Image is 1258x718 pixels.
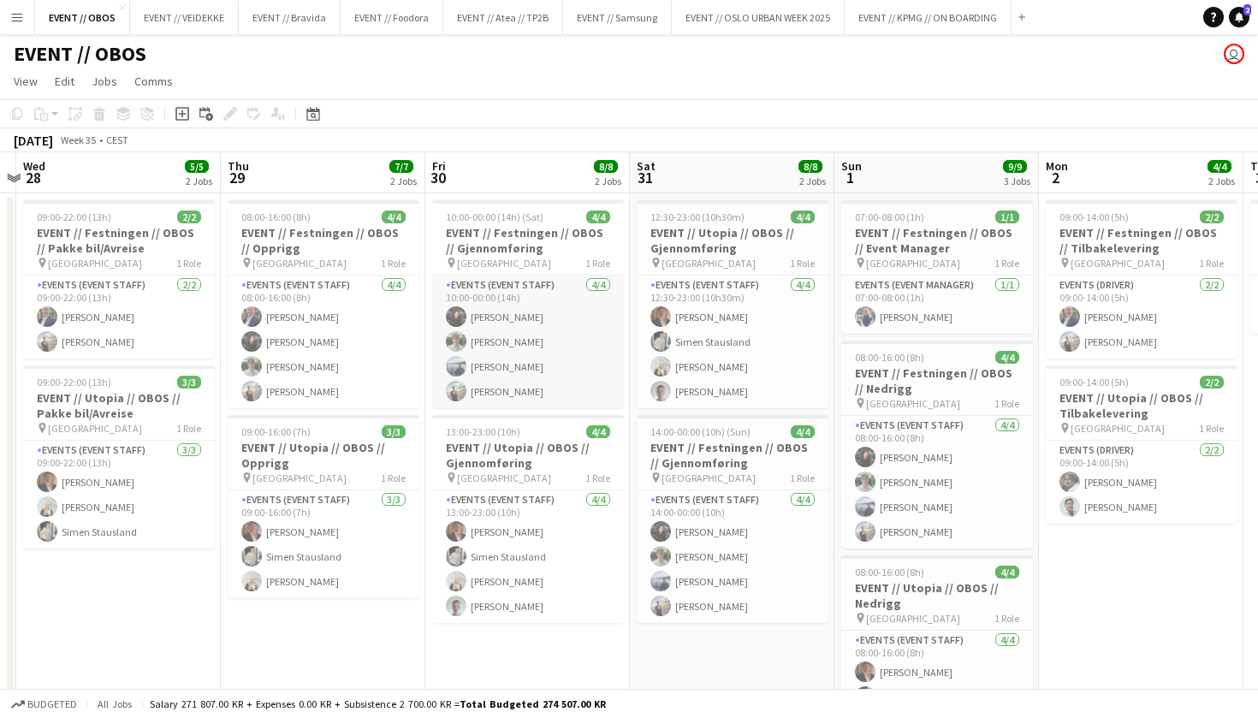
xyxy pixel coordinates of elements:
[1043,168,1068,187] span: 2
[1046,390,1237,421] h3: EVENT // Utopia // OBOS // Tilbakelevering
[382,211,406,223] span: 4/4
[432,490,624,623] app-card-role: Events (Event Staff)4/413:00-23:00 (10h)[PERSON_NAME]Simen Stausland[PERSON_NAME][PERSON_NAME]
[94,697,135,710] span: All jobs
[432,158,446,174] span: Fri
[37,376,111,389] span: 09:00-22:00 (13h)
[176,422,201,435] span: 1 Role
[585,472,610,484] span: 1 Role
[382,425,406,438] span: 3/3
[432,200,624,408] app-job-card: 10:00-00:00 (14h) (Sat)4/4EVENT // Festningen // OBOS // Gjennomføring [GEOGRAPHIC_DATA]1 RoleEve...
[634,168,656,187] span: 31
[446,425,520,438] span: 13:00-23:00 (10h)
[586,425,610,438] span: 4/4
[177,211,201,223] span: 2/2
[185,160,209,173] span: 5/5
[228,200,419,408] app-job-card: 08:00-16:00 (8h)4/4EVENT // Festningen // OBOS // Opprigg [GEOGRAPHIC_DATA]1 RoleEvents (Event St...
[841,276,1033,334] app-card-role: Events (Event Manager)1/107:00-08:00 (1h)[PERSON_NAME]
[381,257,406,270] span: 1 Role
[1059,211,1129,223] span: 09:00-14:00 (5h)
[241,425,311,438] span: 09:00-16:00 (7h)
[1224,44,1244,64] app-user-avatar: Johanne Holmedahl
[1046,365,1237,524] app-job-card: 09:00-14:00 (5h)2/2EVENT // Utopia // OBOS // Tilbakelevering [GEOGRAPHIC_DATA]1 RoleEvents (Driv...
[228,415,419,598] app-job-card: 09:00-16:00 (7h)3/3EVENT // Utopia // OBOS // Opprigg [GEOGRAPHIC_DATA]1 RoleEvents (Event Staff)...
[791,211,815,223] span: 4/4
[27,698,77,710] span: Budgeted
[1199,257,1224,270] span: 1 Role
[1071,257,1165,270] span: [GEOGRAPHIC_DATA]
[637,440,828,471] h3: EVENT // Festningen // OBOS // Gjennomføring
[1046,158,1068,174] span: Mon
[1059,376,1129,389] span: 09:00-14:00 (5h)
[130,1,239,34] button: EVENT // VEIDEKKE
[563,1,672,34] button: EVENT // Samsung
[7,70,45,92] a: View
[1046,200,1237,359] app-job-card: 09:00-14:00 (5h)2/2EVENT // Festningen // OBOS // Tilbakelevering [GEOGRAPHIC_DATA]1 RoleEvents (...
[791,425,815,438] span: 4/4
[23,158,45,174] span: Wed
[845,1,1012,34] button: EVENT // KPMG // ON BOARDING
[1046,441,1237,524] app-card-role: Events (Driver)2/209:00-14:00 (5h)[PERSON_NAME][PERSON_NAME]
[176,257,201,270] span: 1 Role
[432,415,624,623] app-job-card: 13:00-23:00 (10h)4/4EVENT // Utopia // OBOS // Gjennomføring [GEOGRAPHIC_DATA]1 RoleEvents (Event...
[1243,4,1251,15] span: 2
[381,472,406,484] span: 1 Role
[1200,376,1224,389] span: 2/2
[841,200,1033,334] div: 07:00-08:00 (1h)1/1EVENT // Festningen // OBOS // Event Manager [GEOGRAPHIC_DATA]1 RoleEvents (Ev...
[995,566,1019,579] span: 4/4
[1199,422,1224,435] span: 1 Role
[460,697,606,710] span: Total Budgeted 274 507.00 KR
[662,257,756,270] span: [GEOGRAPHIC_DATA]
[35,1,130,34] button: EVENT // OBOS
[389,160,413,173] span: 7/7
[48,257,142,270] span: [GEOGRAPHIC_DATA]
[457,257,551,270] span: [GEOGRAPHIC_DATA]
[637,225,828,256] h3: EVENT // Utopia // OBOS // Gjennomføring
[432,225,624,256] h3: EVENT // Festningen // OBOS // Gjennomføring
[443,1,563,34] button: EVENT // Atea // TP2B
[23,225,215,256] h3: EVENT // Festningen // OBOS // Pakke bil/Avreise
[866,612,960,625] span: [GEOGRAPHIC_DATA]
[23,365,215,549] app-job-card: 09:00-22:00 (13h)3/3EVENT // Utopia // OBOS // Pakke bil/Avreise [GEOGRAPHIC_DATA]1 RoleEvents (E...
[56,134,99,146] span: Week 35
[14,132,53,149] div: [DATE]
[241,211,311,223] span: 08:00-16:00 (8h)
[1208,160,1231,173] span: 4/4
[841,365,1033,396] h3: EVENT // Festningen // OBOS // Nedrigg
[186,175,212,187] div: 2 Jobs
[106,134,128,146] div: CEST
[23,276,215,359] app-card-role: Events (Event Staff)2/209:00-22:00 (13h)[PERSON_NAME][PERSON_NAME]
[1229,7,1249,27] a: 2
[37,211,111,223] span: 09:00-22:00 (13h)
[662,472,756,484] span: [GEOGRAPHIC_DATA]
[790,257,815,270] span: 1 Role
[799,175,826,187] div: 2 Jobs
[650,211,745,223] span: 12:30-23:00 (10h30m)
[14,74,38,89] span: View
[650,425,751,438] span: 14:00-00:00 (10h) (Sun)
[341,1,443,34] button: EVENT // Foodora
[855,566,924,579] span: 08:00-16:00 (8h)
[841,225,1033,256] h3: EVENT // Festningen // OBOS // Event Manager
[1003,160,1027,173] span: 9/9
[1046,276,1237,359] app-card-role: Events (Driver)2/209:00-14:00 (5h)[PERSON_NAME][PERSON_NAME]
[150,697,606,710] div: Salary 271 807.00 KR + Expenses 0.00 KR + Subsistence 2 700.00 KR =
[586,211,610,223] span: 4/4
[228,225,419,256] h3: EVENT // Festningen // OBOS // Opprigg
[21,168,45,187] span: 28
[1071,422,1165,435] span: [GEOGRAPHIC_DATA]
[841,341,1033,549] div: 08:00-16:00 (8h)4/4EVENT // Festningen // OBOS // Nedrigg [GEOGRAPHIC_DATA]1 RoleEvents (Event St...
[252,257,347,270] span: [GEOGRAPHIC_DATA]
[23,390,215,421] h3: EVENT // Utopia // OBOS // Pakke bil/Avreise
[855,211,924,223] span: 07:00-08:00 (1h)
[446,211,543,223] span: 10:00-00:00 (14h) (Sat)
[841,158,862,174] span: Sun
[239,1,341,34] button: EVENT // Bravida
[839,168,862,187] span: 1
[228,158,249,174] span: Thu
[595,175,621,187] div: 2 Jobs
